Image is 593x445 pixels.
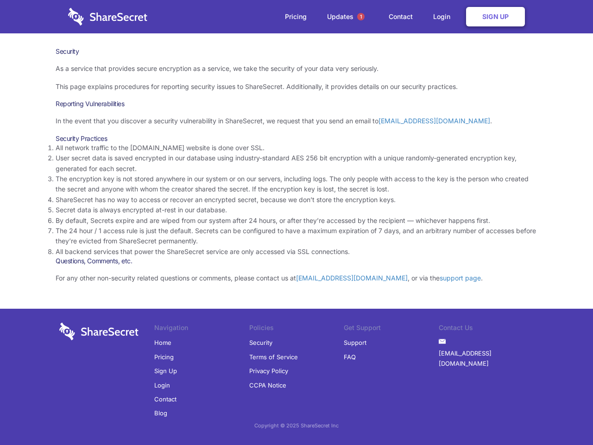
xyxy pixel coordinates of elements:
[249,350,298,364] a: Terms of Service
[56,153,537,174] li: User secret data is saved encrypted in our database using industry-standard AES 256 bit encryptio...
[466,7,525,26] a: Sign Up
[276,2,316,31] a: Pricing
[56,257,537,265] h3: Questions, Comments, etc.
[56,216,537,226] li: By default, Secrets expire and are wiped from our system after 24 hours, or after they’re accesse...
[357,13,365,20] span: 1
[56,47,537,56] h1: Security
[56,205,537,215] li: Secret data is always encrypted at-rest in our database.
[56,64,537,74] p: As a service that provides secure encryption as a service, we take the security of your data very...
[296,274,408,282] a: [EMAIL_ADDRESS][DOMAIN_NAME]
[154,392,177,406] a: Contact
[56,226,537,247] li: The 24 hour / 1 access rule is just the default. Secrets can be configured to have a maximum expi...
[56,174,537,195] li: The encryption key is not stored anywhere in our system or on our servers, including logs. The on...
[344,336,366,350] a: Support
[59,323,139,340] img: logo-wordmark-white-trans-d4663122ce5f474addd5e946df7df03e33cb6a1c49d2221995e7729f52c070b2.svg
[154,378,170,392] a: Login
[249,378,286,392] a: CCPA Notice
[440,274,481,282] a: support page
[154,364,177,378] a: Sign Up
[439,346,534,371] a: [EMAIL_ADDRESS][DOMAIN_NAME]
[154,323,249,336] li: Navigation
[154,350,174,364] a: Pricing
[56,100,537,108] h3: Reporting Vulnerabilities
[56,116,537,126] p: In the event that you discover a security vulnerability in ShareSecret, we request that you send ...
[249,323,344,336] li: Policies
[424,2,464,31] a: Login
[56,82,537,92] p: This page explains procedures for reporting security issues to ShareSecret. Additionally, it prov...
[344,350,356,364] a: FAQ
[249,336,272,350] a: Security
[56,143,537,153] li: All network traffic to the [DOMAIN_NAME] website is done over SSL.
[56,195,537,205] li: ShareSecret has no way to access or recover an encrypted secret, because we don’t store the encry...
[249,364,288,378] a: Privacy Policy
[154,406,167,420] a: Blog
[56,273,537,283] p: For any other non-security related questions or comments, please contact us at , or via the .
[154,336,171,350] a: Home
[439,323,534,336] li: Contact Us
[56,134,537,143] h3: Security Practices
[379,117,490,125] a: [EMAIL_ADDRESS][DOMAIN_NAME]
[56,247,537,257] li: All backend services that power the ShareSecret service are only accessed via SSL connections.
[68,8,147,25] img: logo-wordmark-white-trans-d4663122ce5f474addd5e946df7df03e33cb6a1c49d2221995e7729f52c070b2.svg
[344,323,439,336] li: Get Support
[379,2,422,31] a: Contact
